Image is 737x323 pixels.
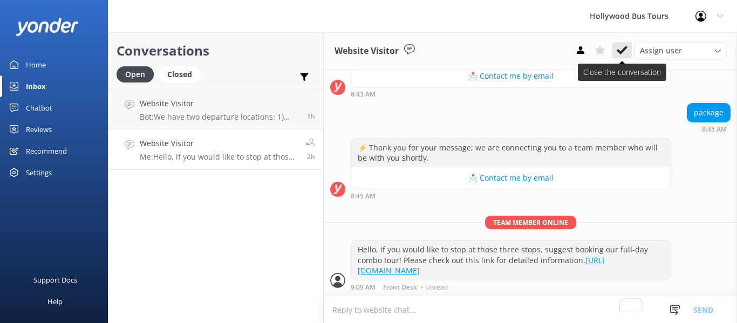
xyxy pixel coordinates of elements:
[358,255,605,276] a: [URL][DOMAIN_NAME]
[351,240,671,280] div: Hello, if you would like to stop at those three stops, suggest booking our full-day combo tour! P...
[307,112,315,121] span: 09:43am 14-Aug-2025 (UTC -07:00) America/Tijuana
[687,125,731,133] div: 08:45am 14-Aug-2025 (UTC -07:00) America/Tijuana
[26,140,67,162] div: Recommend
[351,283,671,291] div: 09:09am 14-Aug-2025 (UTC -07:00) America/Tijuana
[383,284,417,291] span: Front Desk
[140,152,297,162] p: Me: Hello, if you would like to stop at those three stops, suggest booking our full-day combo tou...
[140,112,299,122] p: Bot: We have two departure locations: 1) [STREET_ADDRESS] - Please check-in inside the [GEOGRAPHI...
[117,68,159,80] a: Open
[117,66,154,83] div: Open
[47,291,63,312] div: Help
[16,18,78,36] img: yonder-white-logo.png
[26,119,52,140] div: Reviews
[351,284,376,291] strong: 9:09 AM
[351,91,376,98] strong: 8:43 AM
[108,89,323,129] a: Website VisitorBot:We have two departure locations: 1) [STREET_ADDRESS] - Please check-in inside ...
[351,167,671,189] button: 📩 Contact me by email
[140,138,297,149] h4: Website Visitor
[687,104,730,122] div: package
[159,68,206,80] a: Closed
[351,192,671,200] div: 08:45am 14-Aug-2025 (UTC -07:00) America/Tijuana
[117,40,315,61] h2: Conversations
[335,44,399,58] h3: Website Visitor
[351,193,376,200] strong: 8:45 AM
[26,162,52,183] div: Settings
[421,284,448,291] span: • Unread
[26,75,46,97] div: Inbox
[640,45,682,57] span: Assign user
[26,54,46,75] div: Home
[351,139,671,167] div: ⚡ Thank you for your message; we are connecting you to a team member who will be with you shortly.
[634,42,726,59] div: Assign User
[159,66,200,83] div: Closed
[26,97,52,119] div: Chatbot
[307,152,315,161] span: 09:09am 14-Aug-2025 (UTC -07:00) America/Tijuana
[108,129,323,170] a: Website VisitorMe:Hello, if you would like to stop at those three stops, suggest booking our full...
[324,297,737,323] textarea: To enrich screen reader interactions, please activate Accessibility in Grammarly extension settings
[351,65,671,87] button: 📩 Contact me by email
[351,90,671,98] div: 08:43am 14-Aug-2025 (UTC -07:00) America/Tijuana
[140,98,299,109] h4: Website Visitor
[33,269,77,291] div: Support Docs
[485,216,576,229] span: Team member online
[702,126,727,133] strong: 8:45 AM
